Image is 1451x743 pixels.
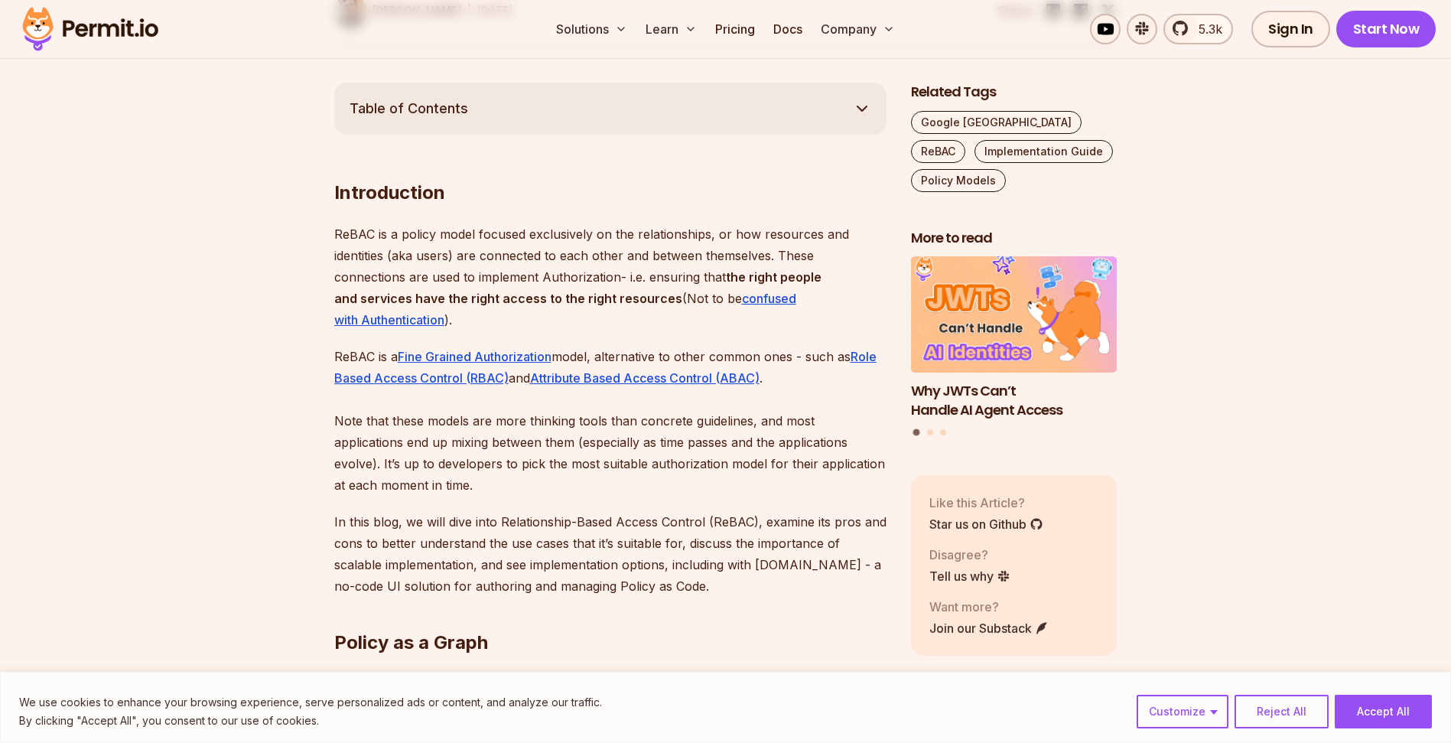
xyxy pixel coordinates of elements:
a: Attribute Based Access Control (ABAC) [530,370,760,386]
p: In this blog, we will dive into Relationship-Based Access Control (ReBAC), examine its pros and c... [334,511,887,597]
a: Google [GEOGRAPHIC_DATA] [911,111,1082,134]
button: Learn [639,14,703,44]
li: 1 of 3 [911,256,1118,419]
p: ReBAC is a model, alternative to other common ones - such as and . Note that these models are mor... [334,346,887,496]
button: Table of Contents [334,83,887,135]
button: Go to slide 1 [913,429,920,436]
a: Sign In [1251,11,1330,47]
img: Why JWTs Can’t Handle AI Agent Access [911,256,1118,373]
p: We use cookies to enhance your browsing experience, serve personalized ads or content, and analyz... [19,693,602,712]
a: Join our Substack [929,619,1049,637]
a: Star us on Github [929,515,1043,533]
p: By clicking "Accept All", you consent to our use of cookies. [19,712,602,730]
a: Why JWTs Can’t Handle AI Agent AccessWhy JWTs Can’t Handle AI Agent Access [911,256,1118,419]
a: Policy Models [911,169,1006,192]
button: Company [815,14,901,44]
button: Reject All [1235,695,1329,728]
h2: Policy as a Graph [334,569,887,655]
a: 5.3k [1163,14,1233,44]
p: Like this Article? [929,494,1043,512]
span: Table of Contents [350,98,468,119]
h3: Why JWTs Can’t Handle AI Agent Access [911,382,1118,420]
button: Solutions [550,14,633,44]
div: Posts [911,256,1118,438]
a: Docs [767,14,808,44]
a: confused with Authentication [334,291,796,328]
h2: More to read [911,229,1118,248]
strong: the right people and services have the right access to the right resources [334,269,821,306]
h2: Related Tags [911,83,1118,102]
a: Start Now [1336,11,1436,47]
a: Fine Grained Authorization [398,349,551,364]
button: Go to slide 2 [927,429,933,435]
button: Accept All [1335,695,1432,728]
a: ReBAC [911,140,965,163]
h2: Introduction [334,119,887,205]
span: 5.3k [1189,20,1222,38]
button: Customize [1137,695,1228,728]
img: Permit logo [15,3,165,55]
p: Want more? [929,598,1049,616]
p: ReBAC is a policy model focused exclusively on the relationships, or how resources and identities... [334,223,887,331]
button: Go to slide 3 [940,429,946,435]
a: Pricing [709,14,761,44]
p: Disagree? [929,546,1010,564]
a: Tell us why [929,567,1010,585]
a: Role Based Access Control (RBAC) [334,349,877,386]
a: Implementation Guide [974,140,1113,163]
